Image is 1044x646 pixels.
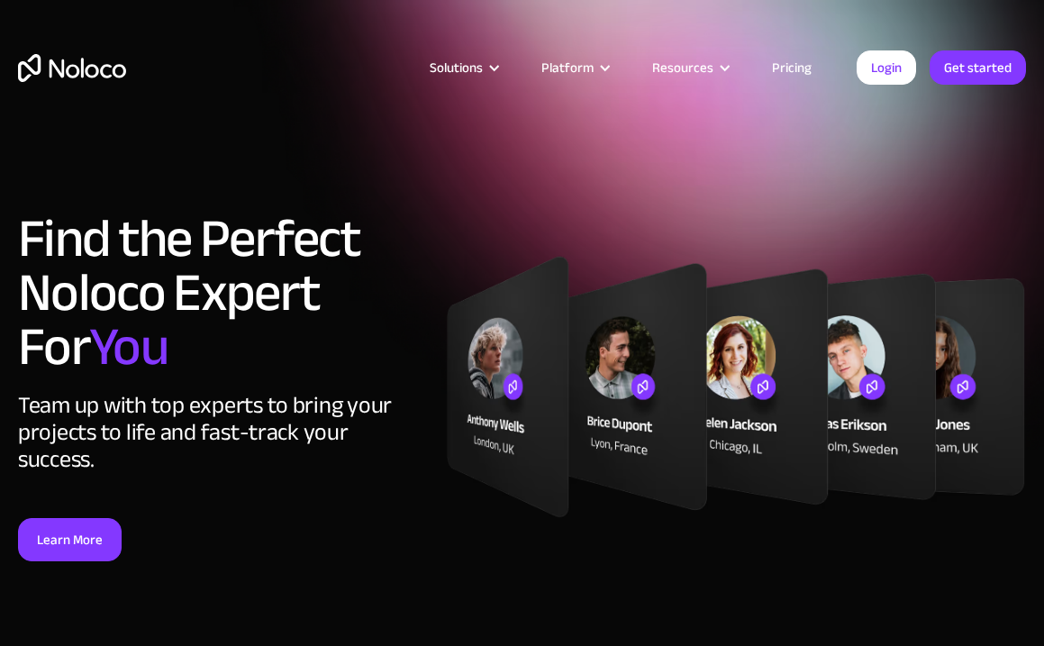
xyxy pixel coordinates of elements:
[930,50,1026,85] a: Get started
[18,212,428,374] h1: Find the Perfect Noloco Expert For
[630,56,749,79] div: Resources
[18,54,126,82] a: home
[519,56,630,79] div: Platform
[652,56,713,79] div: Resources
[857,50,916,85] a: Login
[18,392,428,473] div: Team up with top experts to bring your projects to life and fast-track your success.
[18,518,122,561] a: Learn More
[749,56,834,79] a: Pricing
[430,56,483,79] div: Solutions
[407,56,519,79] div: Solutions
[89,296,168,397] span: You
[541,56,594,79] div: Platform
